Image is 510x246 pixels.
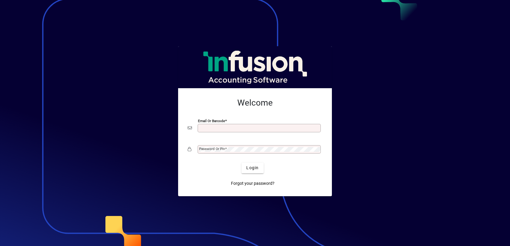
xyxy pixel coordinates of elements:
mat-label: Email or Barcode [198,118,225,123]
h2: Welcome [188,98,322,108]
span: Forgot your password? [231,180,275,187]
mat-label: Password or Pin [199,147,225,151]
button: Login [241,163,263,173]
span: Login [246,165,259,171]
a: Forgot your password? [229,178,277,189]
